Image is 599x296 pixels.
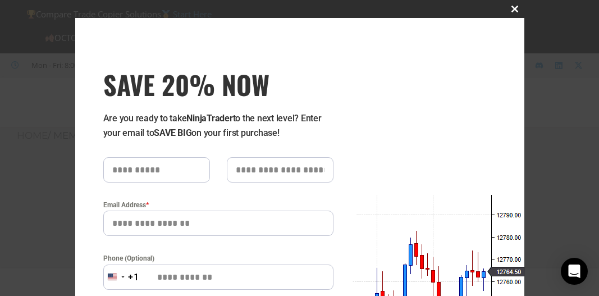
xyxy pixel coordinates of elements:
[103,111,333,140] p: Are you ready to take to the next level? Enter your email to on your first purchase!
[103,265,139,290] button: Selected country
[154,127,191,138] strong: SAVE BIG
[128,270,139,285] div: +1
[561,258,588,285] div: Open Intercom Messenger
[103,253,333,264] label: Phone (Optional)
[103,69,333,100] h3: SAVE 20% NOW
[103,199,333,211] label: Email Address
[186,113,232,124] strong: NinjaTrader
